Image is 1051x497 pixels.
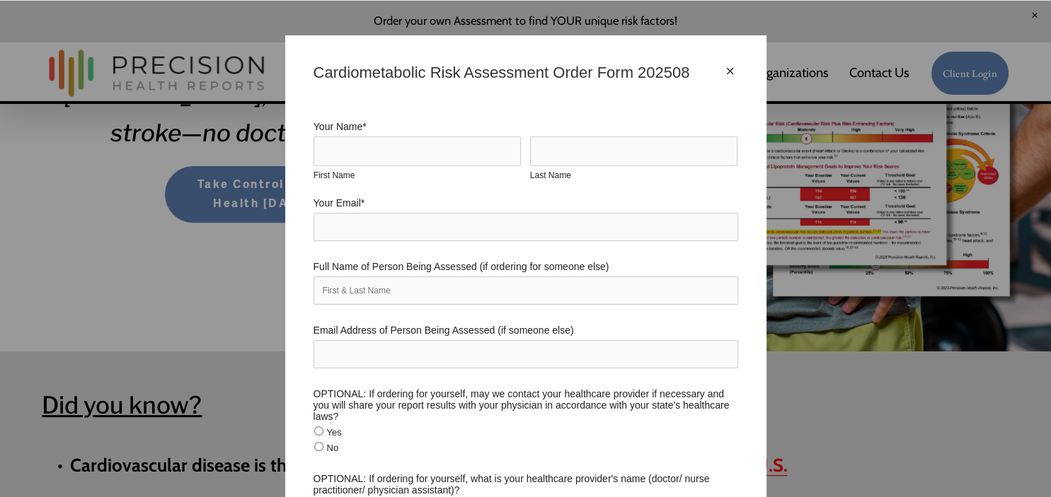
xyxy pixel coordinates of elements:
[314,427,342,438] label: Yes
[314,442,323,451] input: No
[314,324,738,336] label: Email Address of Person Being Assessed (if someone else)
[530,136,738,166] input: Last Name
[314,170,355,180] span: First Name
[314,426,323,435] input: Yes
[723,64,738,79] div: Close
[314,197,738,209] label: Your Email
[980,429,1051,497] iframe: Chat Widget
[314,64,723,82] div: Cardiometabolic Risk Assessment Order Form 202508
[314,261,738,272] label: Full Name of Person Being Assessed (if ordering for someone else)
[314,121,367,132] legend: Your Name
[314,136,522,166] input: First Name
[314,443,339,453] label: No
[314,276,738,305] input: First & Last Name
[314,473,738,496] label: OPTIONAL: If ordering for yourself, what is your healthcare provider's name (doctor/ nurse practi...
[314,388,738,422] legend: OPTIONAL: If ordering for yourself, may we contact your healthcare provider if necessary and you ...
[530,170,571,180] span: Last Name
